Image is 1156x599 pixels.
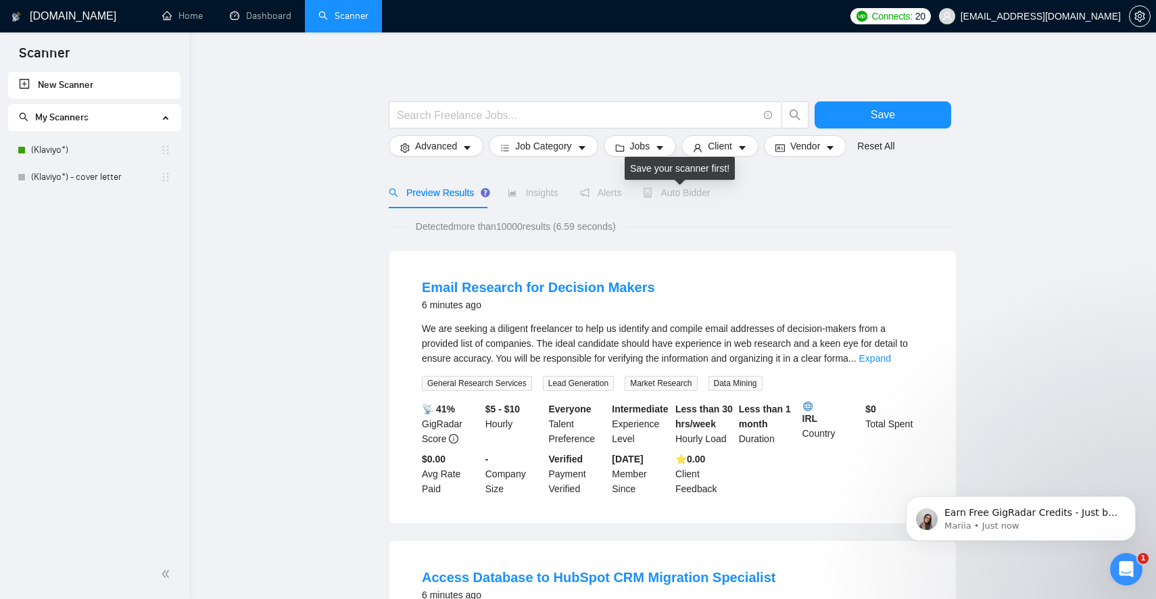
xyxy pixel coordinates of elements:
[515,139,571,153] span: Job Category
[604,135,677,157] button: folderJobscaret-down
[489,135,598,157] button: barsJob Categorycaret-down
[8,164,180,191] li: (Klaviyo*) - cover letter
[857,11,867,22] img: upwork-logo.png
[673,402,736,446] div: Hourly Load
[625,157,735,180] div: Save your scanner first!
[508,188,517,197] span: area-chart
[422,323,908,364] span: We are seeking a diligent freelancer to help us identify and compile email addresses of decision-...
[1130,11,1150,22] span: setting
[848,353,857,364] span: ...
[736,402,800,446] div: Duration
[19,72,170,99] a: New Scanner
[764,135,846,157] button: idcardVendorcaret-down
[775,143,785,153] span: idcard
[11,6,21,28] img: logo
[508,187,558,198] span: Insights
[800,402,863,446] div: Country
[31,137,160,164] a: (Klaviyo*)
[546,402,610,446] div: Talent Preference
[803,402,813,411] img: 🌐
[612,404,668,414] b: Intermediate
[162,10,203,22] a: homeHome
[681,135,758,157] button: userClientcaret-down
[643,188,652,197] span: robot
[549,454,583,464] b: Verified
[8,72,180,99] li: New Scanner
[857,139,894,153] a: Reset All
[1110,553,1142,585] iframe: Intercom live chat
[865,404,876,414] b: $ 0
[1129,11,1151,22] a: setting
[673,452,736,496] div: Client Feedback
[815,101,951,128] button: Save
[693,143,702,153] span: user
[397,107,758,124] input: Search Freelance Jobs...
[859,353,891,364] a: Expand
[655,143,665,153] span: caret-down
[8,43,80,72] span: Scanner
[35,112,89,123] span: My Scanners
[863,402,926,446] div: Total Spent
[400,143,410,153] span: setting
[406,219,625,234] span: Detected more than 10000 results (6.59 seconds)
[543,376,614,391] span: Lead Generation
[449,434,458,444] span: info-circle
[160,145,171,155] span: holder
[886,468,1156,562] iframe: Intercom notifications message
[422,321,923,366] div: We are seeking a diligent freelancer to help us identify and compile email addresses of decision-...
[764,111,773,120] span: info-circle
[422,376,532,391] span: General Research Services
[462,143,472,153] span: caret-down
[160,172,171,183] span: holder
[419,402,483,446] div: GigRadar Score
[19,112,89,123] span: My Scanners
[483,452,546,496] div: Company Size
[871,106,895,123] span: Save
[708,376,763,391] span: Data Mining
[708,139,732,153] span: Client
[738,143,747,153] span: caret-down
[19,112,28,122] span: search
[161,567,174,581] span: double-left
[422,570,775,585] a: Access Database to HubSpot CRM Migration Specialist
[781,101,809,128] button: search
[609,402,673,446] div: Experience Level
[1129,5,1151,27] button: setting
[802,402,861,424] b: IRL
[479,187,491,199] div: Tooltip anchor
[389,187,486,198] span: Preview Results
[577,143,587,153] span: caret-down
[8,137,180,164] li: (Klaviyo*)
[389,135,483,157] button: settingAdvancedcaret-down
[942,11,952,21] span: user
[422,297,655,313] div: 6 minutes ago
[915,9,925,24] span: 20
[612,454,643,464] b: [DATE]
[485,404,520,414] b: $5 - $10
[31,164,160,191] a: (Klaviyo*) - cover letter
[422,404,455,414] b: 📡 41%
[790,139,820,153] span: Vendor
[549,404,592,414] b: Everyone
[318,10,368,22] a: searchScanner
[630,139,650,153] span: Jobs
[1138,553,1149,564] span: 1
[415,139,457,153] span: Advanced
[546,452,610,496] div: Payment Verified
[675,404,733,429] b: Less than 30 hrs/week
[580,187,622,198] span: Alerts
[422,454,445,464] b: $0.00
[782,109,808,121] span: search
[580,188,589,197] span: notification
[625,376,697,391] span: Market Research
[483,402,546,446] div: Hourly
[739,404,791,429] b: Less than 1 month
[615,143,625,153] span: folder
[422,280,655,295] a: Email Research for Decision Makers
[871,9,912,24] span: Connects:
[825,143,835,153] span: caret-down
[419,452,483,496] div: Avg Rate Paid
